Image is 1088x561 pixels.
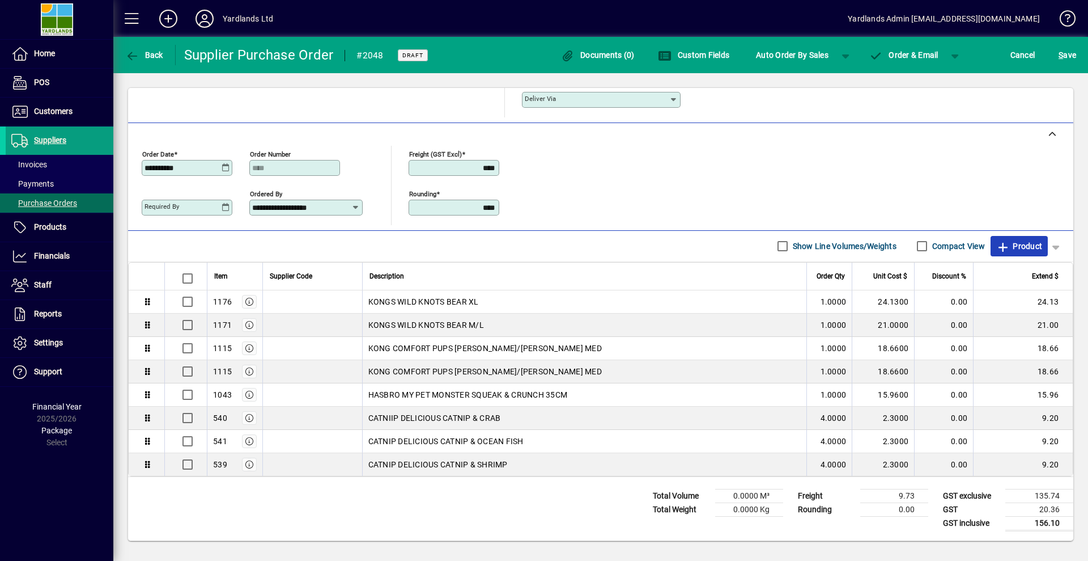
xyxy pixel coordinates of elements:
button: Order & Email [864,45,944,65]
span: KONGS WILD KNOTS BEAR M/L [368,319,484,331]
span: Support [34,367,62,376]
td: 0.0000 M³ [715,489,783,503]
button: Back [122,45,166,65]
td: 0.00 [914,407,973,430]
span: KONG COMFORT PUPS [PERSON_NAME]/[PERSON_NAME] MED [368,343,602,354]
label: Compact View [930,241,985,252]
a: Home [6,40,113,68]
span: Back [125,50,163,60]
span: KONGS WILD KNOTS BEAR XL [368,296,479,307]
div: Yardlands Admin [EMAIL_ADDRESS][DOMAIN_NAME] [848,10,1040,28]
td: 15.9600 [852,383,914,407]
td: 18.6600 [852,360,914,383]
mat-label: Required by [144,203,179,210]
td: 18.66 [973,337,1073,360]
td: GST inclusive [937,516,1005,530]
span: Home [34,49,55,58]
td: 2.3000 [852,407,914,430]
mat-label: Deliver via [525,95,556,103]
td: GST exclusive [937,489,1005,503]
span: Products [34,222,66,231]
td: 1.0000 [806,383,852,407]
div: #2048 [356,47,383,65]
span: Customers [34,107,73,116]
span: Order Qty [817,270,845,282]
button: Add [150,9,186,29]
a: Settings [6,329,113,357]
button: Profile [186,9,223,29]
td: 0.00 [914,360,973,383]
span: KONG COMFORT PUPS [PERSON_NAME]/[PERSON_NAME] MED [368,366,602,377]
span: CATNIP DELICIOUS CATNIP & SHRIMP [368,459,508,470]
td: Total Weight [647,503,715,516]
span: Draft [402,52,423,59]
span: Auto Order By Sales [756,46,828,64]
div: 540 [213,412,227,424]
button: Cancel [1008,45,1038,65]
td: 1.0000 [806,290,852,314]
a: Payments [6,174,113,193]
td: 0.00 [914,314,973,337]
span: Cancel [1010,46,1035,64]
a: Customers [6,98,113,126]
app-page-header-button: Back [113,45,176,65]
button: Auto Order By Sales [750,45,834,65]
span: Custom Fields [658,50,729,60]
span: Unit Cost $ [873,270,907,282]
div: 1171 [213,319,232,331]
a: Knowledge Base [1051,2,1074,39]
a: Reports [6,300,113,328]
td: 1.0000 [806,337,852,360]
td: 135.74 [1005,489,1073,503]
div: Supplier Purchase Order [184,46,334,64]
div: 541 [213,436,227,447]
span: S [1059,50,1063,60]
td: 2.3000 [852,453,914,476]
span: CATNIP DELICIOUS CATNIP & OCEAN FISH [368,436,524,447]
span: Order & Email [869,50,938,60]
td: Total Volume [647,489,715,503]
td: 24.13 [973,290,1073,314]
span: Discount % [932,270,966,282]
td: 21.0000 [852,314,914,337]
span: Financial Year [32,402,82,411]
span: Suppliers [34,136,66,145]
td: 2.3000 [852,430,914,453]
span: Description [369,270,404,282]
span: HASBRO MY PET MONSTER SQUEAK & CRUNCH 35CM [368,389,568,400]
a: Purchase Orders [6,193,113,213]
mat-label: Order date [142,150,174,158]
button: Save [1056,45,1079,65]
div: 1043 [213,389,232,400]
div: 1115 [213,366,232,377]
a: Products [6,213,113,242]
td: GST [937,503,1005,516]
a: Invoices [6,155,113,174]
span: POS [34,78,49,87]
td: 0.00 [914,430,973,453]
span: CATNIIP DELICIOUS CATNIP & CRAB [368,412,501,424]
a: POS [6,69,113,97]
td: 1.0000 [806,314,852,337]
label: Show Line Volumes/Weights [790,241,896,252]
td: 0.00 [914,337,973,360]
a: Financials [6,242,113,271]
td: 0.00 [914,453,973,476]
button: Custom Fields [655,45,732,65]
td: 9.73 [860,489,928,503]
span: Reports [34,309,62,318]
td: 1.0000 [806,360,852,383]
td: 15.96 [973,383,1073,407]
td: 0.00 [914,383,973,407]
td: 0.0000 Kg [715,503,783,516]
td: 18.66 [973,360,1073,383]
span: Documents (0) [561,50,635,60]
mat-label: Rounding [409,189,436,197]
div: 1115 [213,343,232,354]
td: 21.00 [973,314,1073,337]
a: Staff [6,271,113,300]
span: ave [1059,46,1076,64]
td: 156.10 [1005,516,1073,530]
span: Payments [11,179,54,188]
span: Item [214,270,228,282]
